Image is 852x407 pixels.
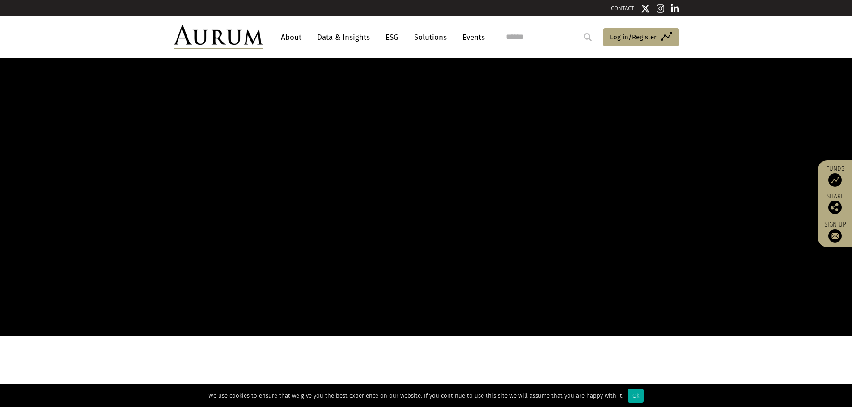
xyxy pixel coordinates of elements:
img: Linkedin icon [671,4,679,13]
a: ESG [381,29,403,46]
a: Sign up [822,221,848,243]
a: About [276,29,306,46]
img: Instagram icon [657,4,665,13]
input: Submit [579,28,597,46]
span: Log in/Register [610,32,657,42]
img: Sign up to our newsletter [828,229,842,243]
a: Solutions [410,29,451,46]
div: Ok [628,389,644,403]
div: Share [822,193,848,214]
a: Data & Insights [313,29,374,46]
img: Aurum [174,25,263,49]
a: CONTACT [611,5,634,12]
img: Twitter icon [641,4,650,13]
img: Access Funds [828,173,842,187]
a: Funds [822,165,848,187]
img: Share this post [828,201,842,214]
a: Events [458,29,485,46]
a: Log in/Register [603,28,679,47]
